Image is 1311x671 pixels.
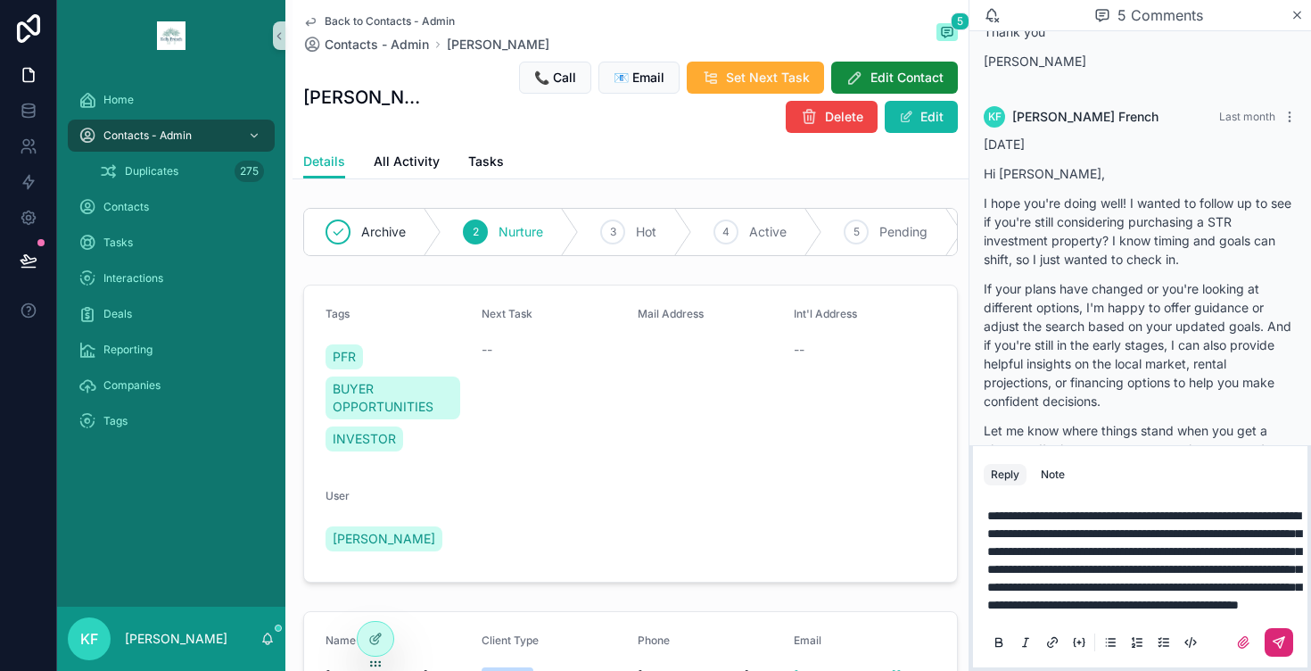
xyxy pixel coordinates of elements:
[499,223,543,241] span: Nurture
[303,145,345,179] a: Details
[794,634,821,647] span: Email
[103,307,132,321] span: Deals
[103,236,133,250] span: Tasks
[68,262,275,294] a: Interactions
[447,36,549,54] a: [PERSON_NAME]
[68,405,275,437] a: Tags
[722,225,730,239] span: 4
[870,69,944,87] span: Edit Contact
[749,223,787,241] span: Active
[333,530,435,548] span: [PERSON_NAME]
[482,634,539,647] span: Client Type
[468,153,504,170] span: Tasks
[984,194,1297,269] p: I hope you're doing well! I wanted to follow up to see if you're still considering purchasing a S...
[157,21,186,50] img: App logo
[235,161,264,182] div: 275
[794,341,804,359] span: --
[1041,468,1065,482] div: Note
[1034,464,1072,485] button: Note
[326,377,460,419] a: BUYER OPPORTUNITIES
[89,155,275,187] a: Duplicates275
[303,36,429,54] a: Contacts - Admin
[326,344,363,369] a: PFR
[853,225,860,239] span: 5
[68,84,275,116] a: Home
[831,62,958,94] button: Edit Contact
[984,464,1027,485] button: Reply
[519,62,591,94] button: 📞 Call
[473,225,479,239] span: 2
[68,227,275,259] a: Tasks
[361,223,406,241] span: Archive
[1117,4,1203,26] span: 5 Comments
[326,634,356,647] span: Name
[1012,108,1158,126] span: [PERSON_NAME] French
[638,307,704,320] span: Mail Address
[103,378,161,393] span: Companies
[374,153,440,170] span: All Activity
[333,380,453,416] span: BUYER OPPORTUNITIES
[103,128,192,143] span: Contacts - Admin
[68,298,275,330] a: Deals
[610,225,616,239] span: 3
[984,135,1297,153] p: [DATE]
[57,71,285,460] div: scrollable content
[103,271,163,286] span: Interactions
[325,14,455,29] span: Back to Contacts - Admin
[936,23,958,45] button: 5
[103,200,149,214] span: Contacts
[984,279,1297,410] p: If your plans have changed or you're looking at different options, I'm happy to offer guidance or...
[303,14,455,29] a: Back to Contacts - Admin
[68,334,275,366] a: Reporting
[598,62,680,94] button: 📧 Email
[482,341,492,359] span: --
[333,430,396,448] span: INVESTOR
[984,52,1297,70] p: [PERSON_NAME]
[951,12,969,30] span: 5
[68,120,275,152] a: Contacts - Admin
[326,307,350,320] span: Tags
[125,630,227,648] p: [PERSON_NAME]
[984,22,1297,41] p: Thank you
[103,93,134,107] span: Home
[326,526,442,551] a: [PERSON_NAME]
[374,145,440,181] a: All Activity
[638,634,670,647] span: Phone
[303,85,425,110] h1: [PERSON_NAME]
[1219,110,1275,123] span: Last month
[885,101,958,133] button: Edit
[326,489,350,502] span: User
[879,223,928,241] span: Pending
[786,101,878,133] button: Delete
[614,69,664,87] span: 📧 Email
[687,62,824,94] button: Set Next Task
[80,628,98,650] span: KF
[482,307,532,320] span: Next Task
[534,69,576,87] span: 📞 Call
[68,369,275,402] a: Companies
[984,164,1297,183] p: Hi [PERSON_NAME],
[103,343,153,357] span: Reporting
[825,108,863,126] span: Delete
[333,348,356,366] span: PFR
[325,36,429,54] span: Contacts - Admin
[103,414,128,428] span: Tags
[326,427,403,451] a: INVESTOR
[468,145,504,181] a: Tasks
[68,191,275,223] a: Contacts
[125,164,178,178] span: Duplicates
[726,69,810,87] span: Set Next Task
[794,307,857,320] span: Int'l Address
[988,110,1002,124] span: KF
[303,153,345,170] span: Details
[984,421,1297,477] p: Let me know where things stand when you get a chance—I'm here to support you whenever you're ready.
[636,223,656,241] span: Hot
